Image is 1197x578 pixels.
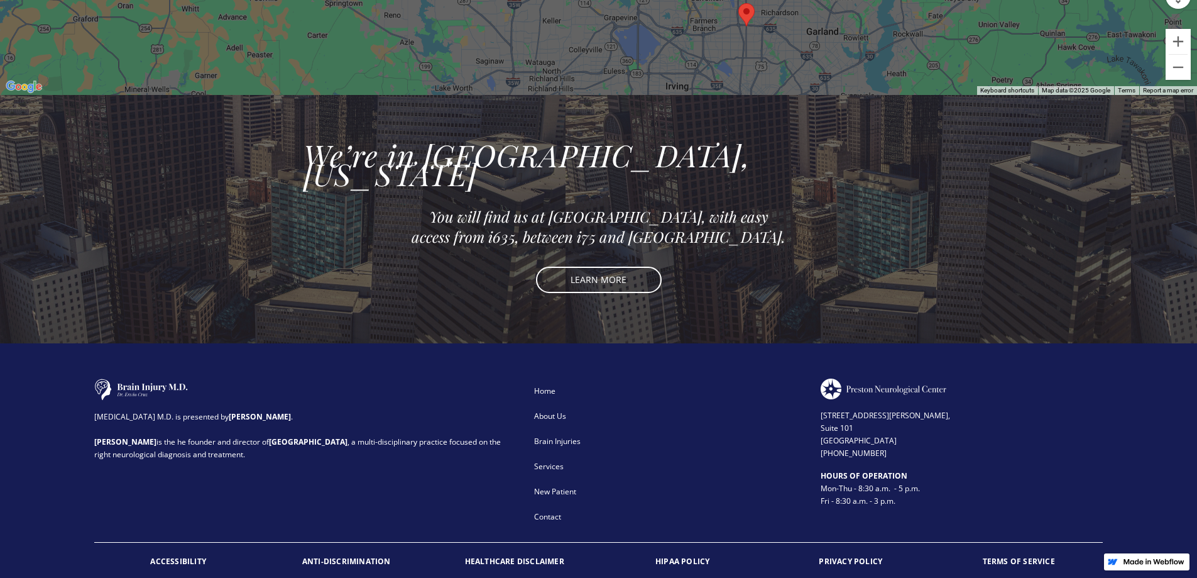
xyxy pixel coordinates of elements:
a: About Us [528,404,810,429]
div: Mon-Thu - 8:30 a.m. - 5 p.m. Fri - 8:30 a.m. - 3 p.m. [821,470,1103,508]
a: Open this area in Google Maps (opens a new window) [3,79,45,95]
div: [STREET_ADDRESS][PERSON_NAME], Suite 101 [GEOGRAPHIC_DATA] [PHONE_NUMBER] [821,399,1103,460]
div: Map pin [738,3,755,26]
div: Services [534,460,804,473]
strong: HIPAA POLICY [655,556,709,567]
img: Google [3,79,45,95]
strong: ANTI-DISCRIMINATION [302,556,391,567]
button: Keyboard shortcuts [980,86,1034,95]
a: Contact [528,504,810,530]
strong: TERMS OF SERVICE [983,556,1055,567]
strong: PRIVACY POLICY [819,556,882,567]
div: New Patient [534,486,804,498]
span: Map data ©2025 Google [1042,87,1110,94]
a: Report a map error [1143,87,1193,94]
a: Services [528,454,810,479]
em: You will find us at [GEOGRAPHIC_DATA], with easy access from i635, between i75 and [GEOGRAPHIC_DA... [412,206,785,247]
div: Brain Injuries [534,435,804,448]
strong: HEALTHCARE DISCLAIMER [465,556,564,567]
button: Zoom in [1166,29,1191,54]
div: Home [534,385,804,397]
strong: [PERSON_NAME] [94,436,156,447]
em: We’re in [GEOGRAPHIC_DATA], [US_STATE] [303,135,750,194]
a: Home [528,379,810,404]
div: About Us [534,410,804,423]
a: Terms (opens in new tab) [1118,87,1135,94]
a: Brain Injuries [528,429,810,454]
strong: [PERSON_NAME] [229,411,291,422]
button: Zoom out [1166,55,1191,80]
a: New Patient [528,479,810,504]
strong: HOURS OF OPERATION ‍ [821,470,907,481]
strong: [GEOGRAPHIC_DATA] [269,436,347,447]
a: LEARN MORE [536,267,662,293]
img: Made in Webflow [1123,559,1184,565]
div: Contact [534,511,804,523]
div: [MEDICAL_DATA] M.D. is presented by . is the he founder and director of , a multi-disciplinary pr... [94,401,518,461]
strong: ACCESSIBILITY [150,556,206,567]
